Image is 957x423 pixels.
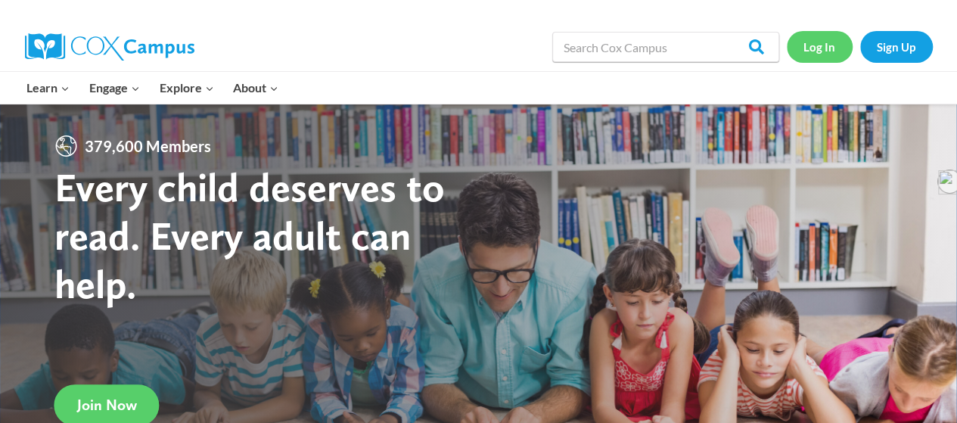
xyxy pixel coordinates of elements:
[79,72,150,104] button: Child menu of Engage
[787,31,853,62] a: Log In
[552,32,779,62] input: Search Cox Campus
[79,134,217,158] span: 379,600 Members
[25,33,194,61] img: Cox Campus
[77,396,137,414] span: Join Now
[150,72,224,104] button: Child menu of Explore
[223,72,288,104] button: Child menu of About
[54,163,445,307] strong: Every child deserves to read. Every adult can help.
[787,31,933,62] nav: Secondary Navigation
[17,72,80,104] button: Child menu of Learn
[17,72,288,104] nav: Primary Navigation
[860,31,933,62] a: Sign Up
